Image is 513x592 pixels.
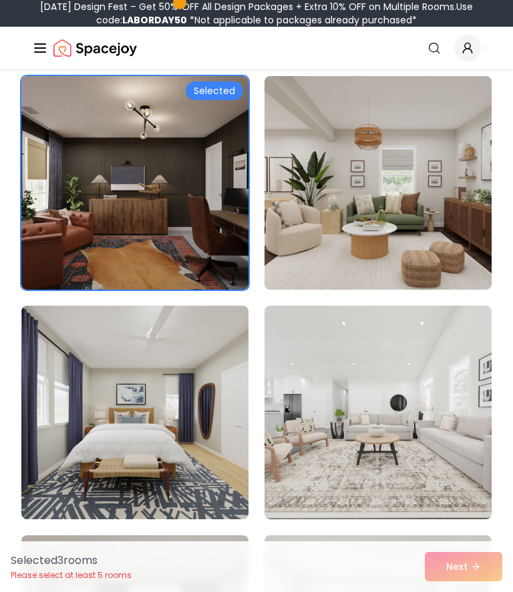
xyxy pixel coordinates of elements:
img: Room room-18 [265,306,492,519]
img: Room room-15 [21,76,248,290]
div: Selected [186,81,243,100]
nav: Global [32,27,481,69]
img: Spacejoy Logo [53,35,137,61]
p: Please select at least 5 rooms [11,570,132,581]
img: Room room-17 [21,306,248,519]
span: *Not applicable to packages already purchased* [187,13,417,27]
img: Room room-16 [265,76,492,290]
p: Selected 3 room s [11,553,132,569]
a: Spacejoy [53,35,137,61]
b: LABORDAY50 [122,13,187,27]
